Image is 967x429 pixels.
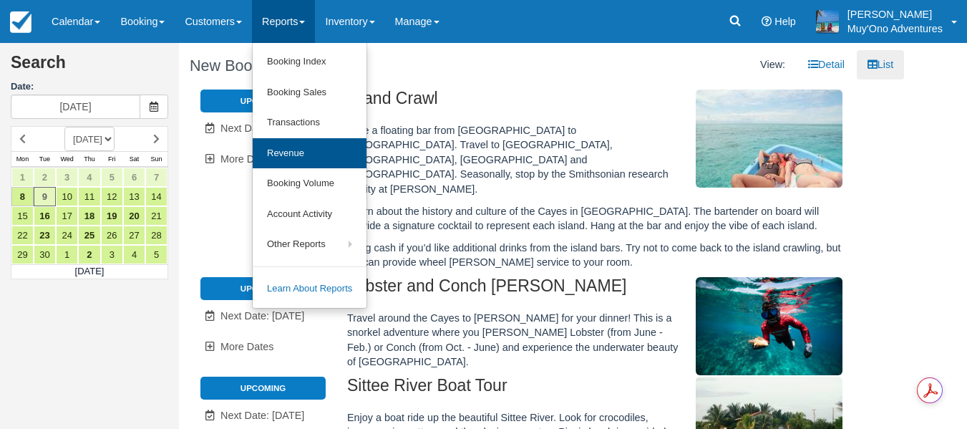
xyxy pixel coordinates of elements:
[190,57,531,74] h1: New Booking:
[220,410,304,421] span: Next Date: [DATE]
[101,152,123,168] th: Fri
[34,152,56,168] th: Tue
[145,206,167,226] a: 21
[101,226,123,245] a: 26
[123,187,145,206] a: 13
[145,226,167,245] a: 28
[200,302,326,331] a: Next Date: [DATE]
[253,47,366,77] a: Booking Index
[347,311,853,370] p: Travel around the Cayes to [PERSON_NAME] for your dinner! This is a snorkel adventure where you [...
[123,245,145,264] a: 4
[78,168,100,187] a: 4
[200,277,326,300] li: Upcoming
[347,90,853,116] h2: Island Crawl
[11,226,34,245] a: 22
[749,50,796,79] li: View:
[200,377,326,400] li: Upcoming
[220,153,273,165] span: More Dates
[347,377,853,403] h2: Sittee River Boat Tour
[123,152,145,168] th: Sat
[56,168,78,187] a: 3
[78,245,100,264] a: 2
[145,187,167,206] a: 14
[347,277,853,304] h2: Lobster and Conch [PERSON_NAME]
[347,123,853,197] p: Take a floating bar from [GEOGRAPHIC_DATA] to [GEOGRAPHIC_DATA]. Travel to [GEOGRAPHIC_DATA], [GE...
[11,168,34,187] a: 1
[252,43,367,309] ul: Reports
[696,277,843,375] img: M306-1
[220,310,304,322] span: Next Date: [DATE]
[10,11,31,33] img: checkfront-main-nav-mini-logo.png
[253,107,366,138] a: Transactions
[123,206,145,226] a: 20
[253,274,366,304] a: Learn About Reports
[253,229,366,260] a: Other Reports
[11,187,34,206] a: 8
[11,54,168,80] h2: Search
[857,50,904,79] a: List
[101,187,123,206] a: 12
[762,16,772,26] i: Help
[78,152,100,168] th: Thu
[11,206,34,226] a: 15
[253,199,366,230] a: Account Activity
[123,168,145,187] a: 6
[253,77,366,108] a: Booking Sales
[56,206,78,226] a: 17
[253,138,366,169] a: Revenue
[123,226,145,245] a: 27
[847,21,943,36] p: Muy'Ono Adventures
[200,114,326,143] a: Next Date: [DATE]
[101,245,123,264] a: 3
[797,50,855,79] a: Detail
[11,152,34,168] th: Mon
[101,206,123,226] a: 19
[200,90,326,112] li: Upcoming
[34,226,56,245] a: 23
[816,10,839,33] img: A15
[78,187,100,206] a: 11
[347,241,853,270] p: Bring cash if you’d like additional drinks from the island bars. Try not to come back to the isla...
[56,226,78,245] a: 24
[145,152,167,168] th: Sun
[34,187,56,206] a: 9
[220,341,273,352] span: More Dates
[696,90,843,188] img: M305-1
[56,187,78,206] a: 10
[78,226,100,245] a: 25
[56,152,78,168] th: Wed
[774,16,796,27] span: Help
[34,245,56,264] a: 30
[220,122,304,134] span: Next Date: [DATE]
[253,168,366,199] a: Booking Volume
[78,206,100,226] a: 18
[34,206,56,226] a: 16
[56,245,78,264] a: 1
[11,245,34,264] a: 29
[34,168,56,187] a: 2
[145,245,167,264] a: 5
[101,168,123,187] a: 5
[145,168,167,187] a: 7
[11,265,168,279] td: [DATE]
[847,7,943,21] p: [PERSON_NAME]
[347,204,853,233] p: Learn about the history and culture of the Cayes in [GEOGRAPHIC_DATA]. The bartender on board wil...
[11,80,168,94] label: Date:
